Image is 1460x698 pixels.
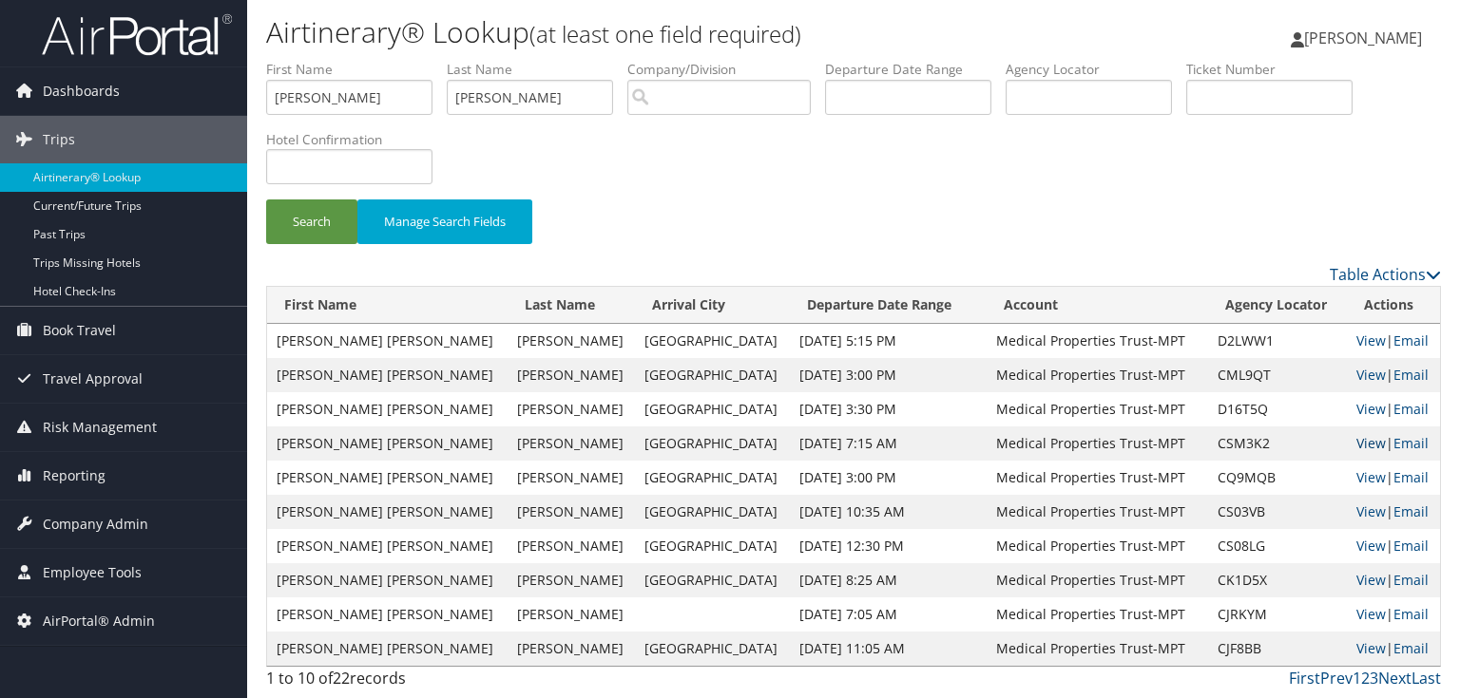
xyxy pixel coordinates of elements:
[1378,668,1412,689] a: Next
[1347,461,1440,495] td: |
[267,426,508,461] td: [PERSON_NAME] [PERSON_NAME]
[790,495,987,529] td: [DATE] 10:35 AM
[987,632,1208,666] td: Medical Properties Trust-MPT
[790,461,987,495] td: [DATE] 3:00 PM
[267,495,508,529] td: [PERSON_NAME] [PERSON_NAME]
[1356,502,1386,520] a: View
[267,632,508,666] td: [PERSON_NAME] [PERSON_NAME]
[1208,495,1347,529] td: CS03VB
[1347,529,1440,563] td: |
[1347,563,1440,597] td: |
[1347,358,1440,392] td: |
[1208,529,1347,563] td: CS08LG
[43,549,142,596] span: Employee Tools
[1347,287,1440,324] th: Actions
[508,597,636,632] td: [PERSON_NAME]
[1208,597,1347,632] td: CJRKYM
[508,632,636,666] td: [PERSON_NAME]
[1356,331,1386,349] a: View
[508,324,636,358] td: [PERSON_NAME]
[790,287,987,324] th: Departure Date Range: activate to sort column ascending
[790,358,987,392] td: [DATE] 3:00 PM
[790,392,987,426] td: [DATE] 3:30 PM
[1356,434,1386,452] a: View
[1208,287,1347,324] th: Agency Locator: activate to sort column ascending
[635,358,790,392] td: [GEOGRAPHIC_DATA]
[43,404,157,451] span: Risk Management
[1356,537,1386,555] a: View
[987,495,1208,529] td: Medical Properties Trust-MPT
[1347,495,1440,529] td: |
[1356,639,1386,657] a: View
[43,597,155,645] span: AirPortal® Admin
[1356,605,1386,623] a: View
[266,199,357,244] button: Search
[266,12,1049,52] h1: Airtinerary® Lookup
[1289,668,1320,689] a: First
[1320,668,1353,689] a: Prev
[508,426,636,461] td: [PERSON_NAME]
[508,495,636,529] td: [PERSON_NAME]
[43,355,143,403] span: Travel Approval
[1356,366,1386,384] a: View
[1208,324,1347,358] td: D2LWW1
[267,461,508,495] td: [PERSON_NAME] [PERSON_NAME]
[1208,632,1347,666] td: CJF8BB
[508,287,636,324] th: Last Name: activate to sort column ascending
[1006,60,1186,79] label: Agency Locator
[987,287,1208,324] th: Account: activate to sort column ascending
[266,130,447,149] label: Hotel Confirmation
[635,392,790,426] td: [GEOGRAPHIC_DATA]
[635,632,790,666] td: [GEOGRAPHIC_DATA]
[635,324,790,358] td: [GEOGRAPHIC_DATA]
[1361,668,1370,689] a: 2
[1347,632,1440,666] td: |
[1393,605,1429,623] a: Email
[508,358,636,392] td: [PERSON_NAME]
[43,67,120,115] span: Dashboards
[790,324,987,358] td: [DATE] 5:15 PM
[1186,60,1367,79] label: Ticket Number
[1291,9,1441,66] a: [PERSON_NAME]
[267,358,508,392] td: [PERSON_NAME] [PERSON_NAME]
[987,426,1208,461] td: Medical Properties Trust-MPT
[508,392,636,426] td: [PERSON_NAME]
[43,307,116,354] span: Book Travel
[790,597,987,632] td: [DATE] 7:05 AM
[267,324,508,358] td: [PERSON_NAME] [PERSON_NAME]
[447,60,627,79] label: Last Name
[1356,468,1386,486] a: View
[987,358,1208,392] td: Medical Properties Trust-MPT
[267,529,508,563] td: [PERSON_NAME] [PERSON_NAME]
[1393,331,1429,349] a: Email
[1208,563,1347,597] td: CK1D5X
[1208,461,1347,495] td: CQ9MQB
[1347,324,1440,358] td: |
[1393,366,1429,384] a: Email
[1330,264,1441,285] a: Table Actions
[1393,434,1429,452] a: Email
[267,563,508,597] td: [PERSON_NAME] [PERSON_NAME]
[357,199,532,244] button: Manage Search Fields
[790,529,987,563] td: [DATE] 12:30 PM
[267,392,508,426] td: [PERSON_NAME] [PERSON_NAME]
[987,324,1208,358] td: Medical Properties Trust-MPT
[987,597,1208,632] td: Medical Properties Trust-MPT
[1370,668,1378,689] a: 3
[1356,400,1386,418] a: View
[1393,502,1429,520] a: Email
[508,461,636,495] td: [PERSON_NAME]
[1208,392,1347,426] td: D16T5Q
[635,495,790,529] td: [GEOGRAPHIC_DATA]
[1347,392,1440,426] td: |
[635,529,790,563] td: [GEOGRAPHIC_DATA]
[1353,668,1361,689] a: 1
[1393,468,1429,486] a: Email
[790,563,987,597] td: [DATE] 8:25 AM
[790,632,987,666] td: [DATE] 11:05 AM
[790,426,987,461] td: [DATE] 7:15 AM
[635,461,790,495] td: [GEOGRAPHIC_DATA]
[333,668,350,689] span: 22
[43,452,106,500] span: Reporting
[42,12,232,57] img: airportal-logo.png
